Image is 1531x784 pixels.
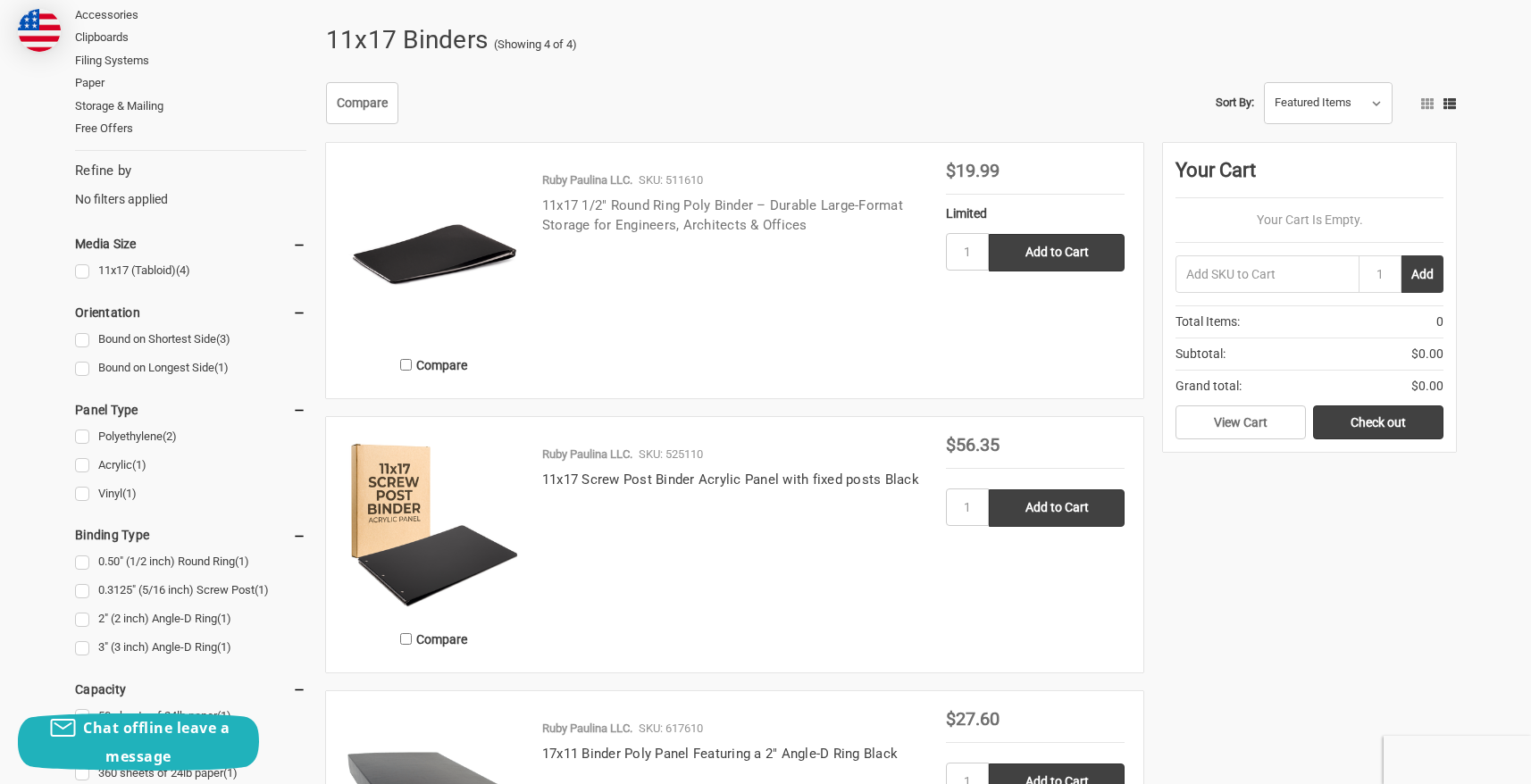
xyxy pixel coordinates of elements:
a: Free Offers [75,117,306,140]
h5: Panel Type [75,399,306,421]
a: 0.50" (1/2 inch) Round Ring [75,550,306,574]
input: Add to Cart [989,489,1125,527]
label: Compare [345,624,523,654]
p: Ruby Paulina LLC. [542,446,632,463]
span: $56.35 [946,434,1000,455]
a: Filing Systems [75,49,306,72]
span: Total Items: [1175,313,1240,331]
button: Add [1401,255,1443,293]
h5: Binding Type [75,524,306,546]
span: Grand total: [1175,377,1242,396]
h5: Orientation [75,302,306,323]
span: (1) [217,640,231,654]
p: Ruby Paulina LLC. [542,171,632,189]
p: Ruby Paulina LLC. [542,720,632,738]
span: (1) [217,612,231,625]
img: 11x17 1/2" Round Ring Poly Binder – Durable Large-Format Storage for Engineers, Architects & Offices [345,162,523,340]
span: $0.00 [1411,345,1443,363]
p: SKU: 617610 [639,720,703,738]
label: Compare [345,350,523,379]
a: Vinyl [75,482,306,506]
span: (1) [235,555,249,568]
a: 17x11 Binder Poly Panel Featuring a 2" Angle-D Ring Black [542,746,898,762]
span: (Showing 4 of 4) [494,36,577,54]
h5: Refine by [75,161,306,181]
a: Bound on Shortest Side [75,328,306,352]
a: Accessories [75,4,306,27]
a: 11x17 (Tabloid) [75,259,306,283]
img: 11x17 Screw Post Binder Acrylic Panel with fixed posts Black [345,436,523,614]
span: (1) [223,766,238,780]
input: Compare [400,633,412,645]
h1: 11x17 Binders [326,17,488,63]
span: (1) [214,361,229,374]
a: Compare [326,82,398,125]
a: 2" (2 inch) Angle-D Ring [75,607,306,631]
a: Paper [75,71,306,95]
a: 11x17 1/2" Round Ring Poly Binder – Durable Large-Format Storage for Engineers, Architects & Offices [542,197,903,234]
a: 11x17 Screw Post Binder Acrylic Panel with fixed posts Black [542,471,919,488]
a: Bound on Longest Side [75,356,306,380]
img: duty and tax information for United States [18,9,61,52]
iframe: Google Customer Reviews [1384,736,1531,784]
span: (1) [122,487,137,500]
div: No filters applied [75,161,306,209]
a: Check out [1313,405,1443,439]
a: Acrylic [75,454,306,478]
div: Limited [946,204,1125,223]
span: $19.99 [946,160,1000,181]
p: Your Cart Is Empty. [1175,211,1443,229]
span: (2) [163,430,177,443]
a: 50 sheets of 24lb paper [75,705,306,729]
span: 0 [1436,313,1443,331]
span: Chat offline leave a message [83,718,230,766]
span: (4) [176,263,190,277]
input: Add SKU to Cart [1175,255,1359,293]
span: (3) [216,332,230,346]
h5: Media Size [75,233,306,254]
p: SKU: 525110 [639,446,703,463]
span: (1) [255,583,269,596]
button: Chat offline leave a message [18,713,259,771]
span: (1) [132,458,146,471]
a: 3" (3 inch) Angle-D Ring [75,636,306,660]
h5: Capacity [75,679,306,700]
a: 0.3125" (5/16 inch) Screw Post [75,579,306,603]
span: $27.60 [946,708,1000,730]
a: Clipboards [75,26,306,49]
p: SKU: 511610 [639,171,703,189]
div: Your Cart [1175,155,1443,198]
a: View Cart [1175,405,1306,439]
span: (1) [217,709,231,722]
span: Subtotal: [1175,345,1226,363]
input: Add to Cart [989,234,1125,271]
a: Storage & Mailing [75,95,306,118]
label: Sort By: [1216,89,1254,116]
a: Polyethylene [75,425,306,449]
input: Compare [400,359,412,371]
span: $0.00 [1411,377,1443,396]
